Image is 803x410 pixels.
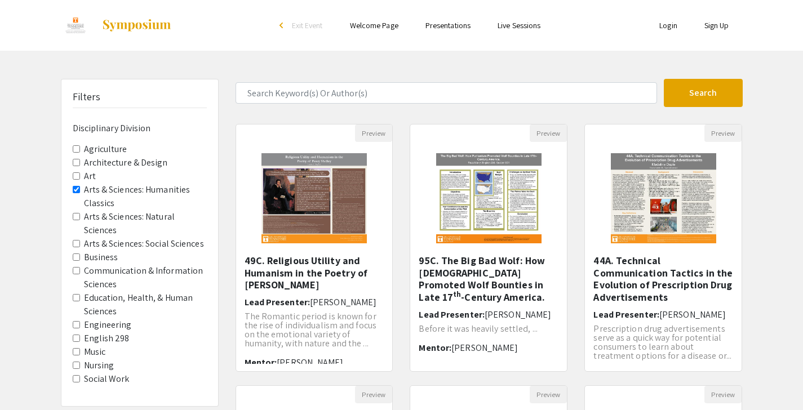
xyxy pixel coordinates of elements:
sup: th [453,289,461,299]
span: [PERSON_NAME] [451,342,518,354]
label: Arts & Sciences: Humanities Classics [84,183,207,210]
a: EUReCA 2024 [61,11,172,39]
div: Open Presentation <p>44A. Technical Communication Tactics in the Evolution of Prescription Drug A... [584,124,742,372]
button: Preview [355,386,392,403]
h5: 44A. Technical Communication Tactics in the Evolution of Prescription Drug Advertisements [593,255,733,303]
a: Welcome Page [350,20,398,30]
span: Mentor: [245,356,277,368]
label: Engineering [84,318,132,332]
img: <p>44A. Technical Communication Tactics in the Evolution of Prescription Drug Advertisements</p> [600,142,727,255]
a: Sign Up [704,20,729,30]
img: <p>49C. Religious Utility and Humanism in the Poetry of Percy Shelley</p> [250,142,378,255]
h6: Disciplinary Division [73,123,207,133]
h6: Lead Presenter: [245,297,384,307]
label: Social Work [84,372,130,386]
span: Exit Event [292,20,323,30]
h5: 49C. Religious Utility and Humanism in the Poetry of [PERSON_NAME] [245,255,384,291]
button: Preview [704,124,742,142]
img: <p>95C. The Big Bad Wolf: How <span style="color: rgb(0, 0, 0);">Puritanism Promoted Wolf Bountie... [425,142,553,255]
div: Open Presentation <p>49C. Religious Utility and Humanism in the Poetry of Percy Shelley</p> [236,124,393,372]
button: Search [664,79,743,107]
a: Live Sessions [498,20,540,30]
img: EUReCA 2024 [61,11,90,39]
label: Business [84,251,118,264]
button: Preview [530,124,567,142]
label: Architecture & Design [84,156,168,170]
span: [PERSON_NAME] [310,296,376,308]
a: Login [659,20,677,30]
button: Preview [355,124,392,142]
h5: 95C. The Big Bad Wolf: How [DEMOGRAPHIC_DATA] Promoted Wolf Bounties in Late 17 -Century America. [419,255,558,303]
label: English 298 [84,332,130,345]
iframe: Chat [8,359,48,402]
label: Arts & Sciences: Natural Sciences [84,210,207,237]
div: arrow_back_ios [280,22,286,29]
label: Music [84,345,106,359]
a: Presentations [425,20,471,30]
span: [PERSON_NAME] [277,356,343,368]
span: [PERSON_NAME] [485,309,551,320]
button: Preview [530,386,567,403]
label: Education, Health, & Human Sciences [84,291,207,318]
p: Prescription drug advertisements serve as a quick way for potential consumers to learn about trea... [593,324,733,360]
h6: Lead Presenter: [593,309,733,320]
input: Search Keyword(s) Or Author(s) [236,82,657,104]
h5: Filters [73,91,101,103]
span: [PERSON_NAME] [659,309,726,320]
p: The Romantic period is known for the rise of individualism and focus on the emotional variety of ... [245,312,384,348]
div: Open Presentation <p>95C. The Big Bad Wolf: How <span style="color: rgb(0, 0, 0);">Puritanism Pro... [410,124,567,372]
h6: Lead Presenter: [419,309,558,320]
label: Arts & Sciences: Social Sciences [84,237,204,251]
label: Communication & Information Sciences [84,264,207,291]
span: Mentor: [419,342,451,354]
label: Agriculture [84,142,127,156]
button: Preview [704,386,742,403]
p: Before it was heavily settled, ... [419,324,558,333]
img: Symposium by ForagerOne [101,19,172,32]
label: Nursing [84,359,114,372]
label: Art [84,170,96,183]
